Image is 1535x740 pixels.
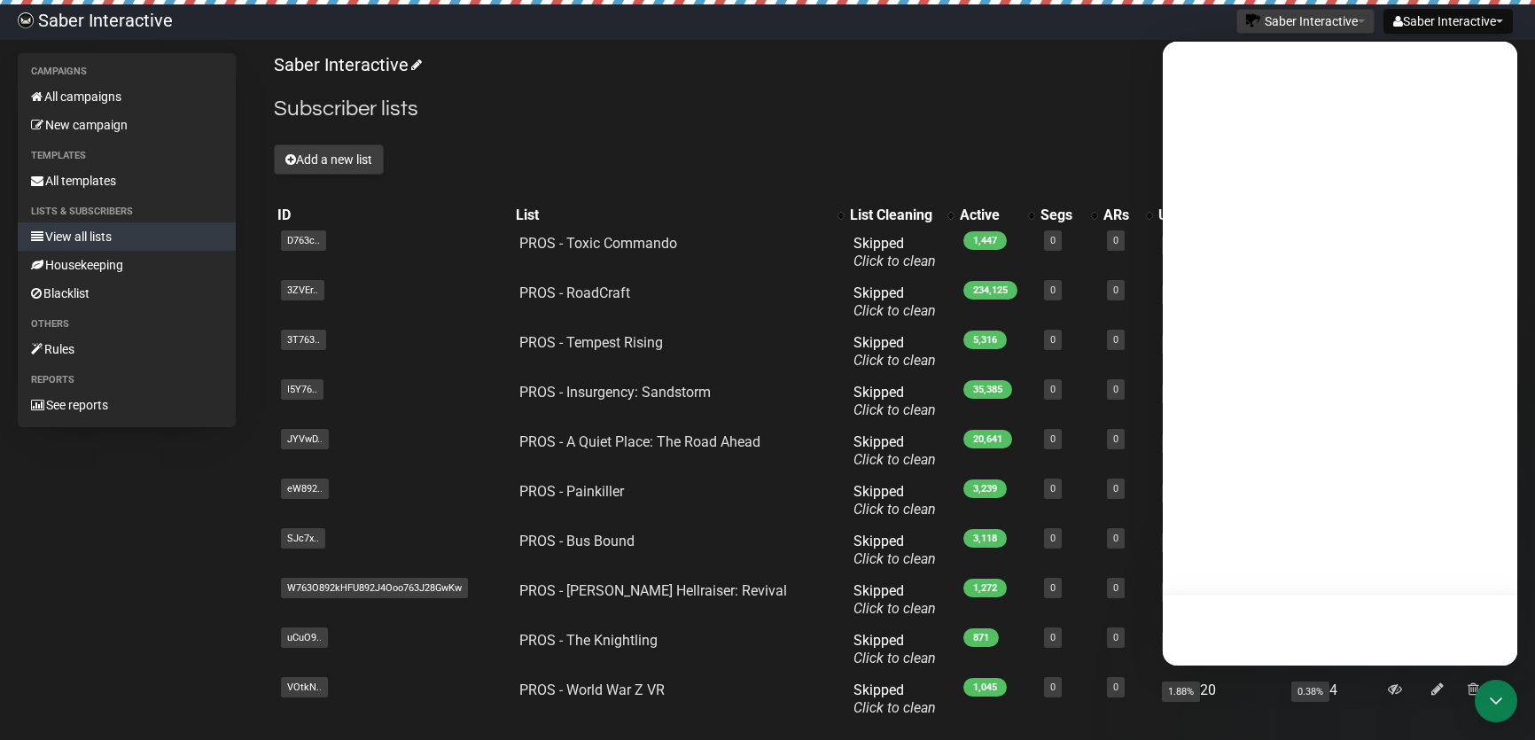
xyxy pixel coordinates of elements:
a: 0 [1113,284,1118,296]
span: 3ZVEr.. [281,280,324,300]
a: View all lists [18,222,236,251]
a: Click to clean [853,451,936,468]
span: Skipped [853,632,936,666]
span: Skipped [853,533,936,567]
td: 12 [1155,575,1284,625]
a: Click to clean [853,650,936,666]
th: List Cleaning: No sort applied, activate to apply an ascending sort [846,203,956,228]
a: Click to clean [853,600,936,617]
div: Segs [1040,206,1082,224]
a: PROS - The Knightling [519,632,658,649]
span: 3T763.. [281,330,326,350]
th: Active: No sort applied, activate to apply an ascending sort [956,203,1037,228]
td: 219 [1155,426,1284,476]
li: Lists & subscribers [18,201,236,222]
div: List Cleaning [850,206,939,224]
span: 1.88% [1162,682,1200,702]
span: W763O892kHFU892J4Ooo763J28GwKw [281,578,468,598]
td: 76 [1155,476,1284,526]
td: 226 [1155,377,1284,426]
li: Campaigns [18,61,236,82]
span: 20,641 [963,430,1012,448]
div: List [516,206,829,224]
a: PROS - Toxic Commando [519,235,677,252]
span: 1,045 [963,678,1007,697]
button: Add a new list [274,144,384,175]
a: Click to clean [853,253,936,269]
span: JYVwD.. [281,429,329,449]
img: ec1bccd4d48495f5e7d53d9a520ba7e5 [18,12,34,28]
li: Templates [18,145,236,167]
a: 0 [1113,235,1118,246]
a: New campaign [18,111,236,139]
td: 1,951 [1155,277,1284,327]
th: List: No sort applied, activate to apply an ascending sort [512,203,846,228]
a: 0 [1050,284,1056,296]
span: Skipped [853,433,936,468]
a: PROS - World War Z VR [519,682,665,698]
span: eW892.. [281,479,329,499]
a: Click to clean [853,302,936,319]
a: 0 [1050,433,1056,445]
div: ID [277,206,509,224]
span: Skipped [853,483,936,518]
a: Click to clean [853,501,936,518]
span: Skipped [853,235,936,269]
a: Housekeeping [18,251,236,279]
a: PROS - A Quiet Place: The Road Ahead [519,433,760,450]
a: PROS - Painkiller [519,483,624,500]
h2: Subscriber lists [274,93,1517,125]
span: 0.38% [1291,682,1329,702]
a: PROS - RoadCraft [519,284,630,301]
a: Click to clean [853,699,936,716]
span: Skipped [853,284,936,319]
th: ARs: No sort applied, activate to apply an ascending sort [1100,203,1156,228]
th: ID: No sort applied, sorting is disabled [274,203,512,228]
a: Rules [18,335,236,363]
span: 3,239 [963,479,1007,498]
a: 0 [1113,682,1118,693]
div: Open Intercom Messenger [1475,680,1517,722]
a: Blacklist [18,279,236,308]
span: uCuO9.. [281,627,328,648]
a: 0 [1050,384,1056,395]
th: Segs: No sort applied, activate to apply an ascending sort [1037,203,1100,228]
a: Click to clean [853,550,936,567]
a: 0 [1050,533,1056,544]
span: 234,125 [963,281,1017,300]
span: Skipped [853,384,936,418]
a: 0 [1050,483,1056,495]
a: 0 [1113,334,1118,346]
a: 0 [1050,334,1056,346]
a: 0 [1113,384,1118,395]
span: 871 [963,628,999,647]
a: 0 [1113,632,1118,643]
a: 0 [1050,682,1056,693]
a: 0 [1050,632,1056,643]
a: All templates [18,167,236,195]
a: PROS - Bus Bound [519,533,635,549]
a: See reports [18,391,236,419]
a: PROS - Insurgency: Sandstorm [519,384,711,401]
span: 35,385 [963,380,1012,399]
a: 0 [1050,235,1056,246]
a: 0 [1113,582,1118,594]
div: Unsubscribed [1158,206,1266,224]
td: 23 [1155,327,1284,377]
span: SJc7x.. [281,528,325,549]
a: PROS - [PERSON_NAME] Hellraiser: Revival [519,582,787,599]
a: 0 [1050,582,1056,594]
span: Skipped [853,682,936,716]
button: Saber Interactive [1383,9,1513,34]
button: Saber Interactive [1236,9,1375,34]
a: PROS - Tempest Rising [519,334,663,351]
a: Click to clean [853,401,936,418]
td: 11 [1155,625,1284,674]
span: VOtkN.. [281,677,328,697]
div: ARs [1103,206,1138,224]
span: D763c.. [281,230,326,251]
li: Reports [18,370,236,391]
img: 1.png [1246,13,1260,27]
td: 18 [1155,228,1284,277]
span: I5Y76.. [281,379,323,400]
